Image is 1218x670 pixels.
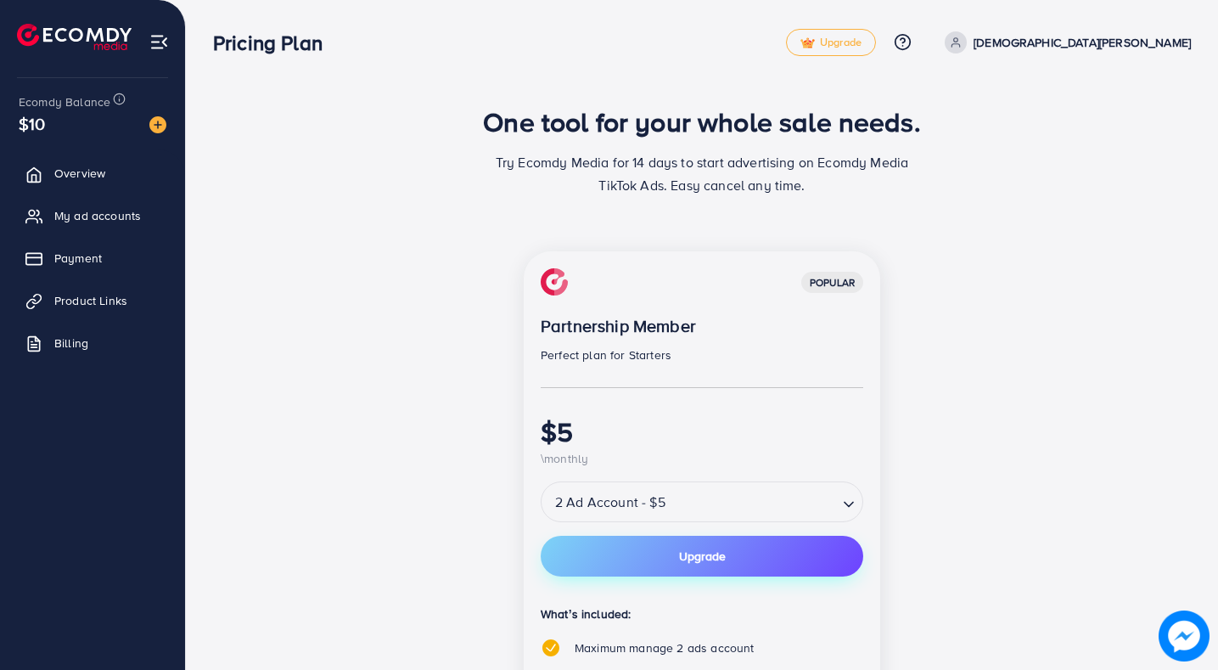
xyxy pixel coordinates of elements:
[541,604,863,624] p: What’s included:
[541,345,863,365] p: Perfect plan for Starters
[13,241,172,275] a: Payment
[54,207,141,224] span: My ad accounts
[671,487,836,517] input: Search for option
[17,24,132,50] img: logo
[800,37,862,49] span: Upgrade
[13,156,172,190] a: Overview
[801,272,863,293] div: popular
[541,268,568,296] img: img
[541,316,863,336] p: Partnership Member
[54,335,88,352] span: Billing
[19,111,45,136] span: $10
[786,29,876,56] a: tickUpgrade
[149,32,169,52] img: menu
[541,481,863,522] div: Search for option
[13,284,172,318] a: Product Links
[483,105,921,138] h1: One tool for your whole sale needs.
[800,37,815,49] img: tick
[13,326,172,360] a: Billing
[541,638,561,658] img: tick
[575,639,754,656] span: Maximum manage 2 ads account
[54,250,102,267] span: Payment
[213,31,336,55] h3: Pricing Plan
[149,116,166,133] img: image
[679,550,726,562] span: Upgrade
[552,487,669,517] span: 2 Ad Account - $5
[54,165,105,182] span: Overview
[19,93,110,110] span: Ecomdy Balance
[490,151,914,197] p: Try Ecomdy Media for 14 days to start advertising on Ecomdy Media TikTok Ads. Easy cancel any time.
[938,31,1191,53] a: [DEMOGRAPHIC_DATA][PERSON_NAME]
[541,415,863,448] h1: $5
[541,450,588,467] span: \monthly
[1159,611,1210,662] img: image
[541,536,863,577] button: Upgrade
[974,32,1191,53] p: [DEMOGRAPHIC_DATA][PERSON_NAME]
[13,199,172,233] a: My ad accounts
[54,292,127,309] span: Product Links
